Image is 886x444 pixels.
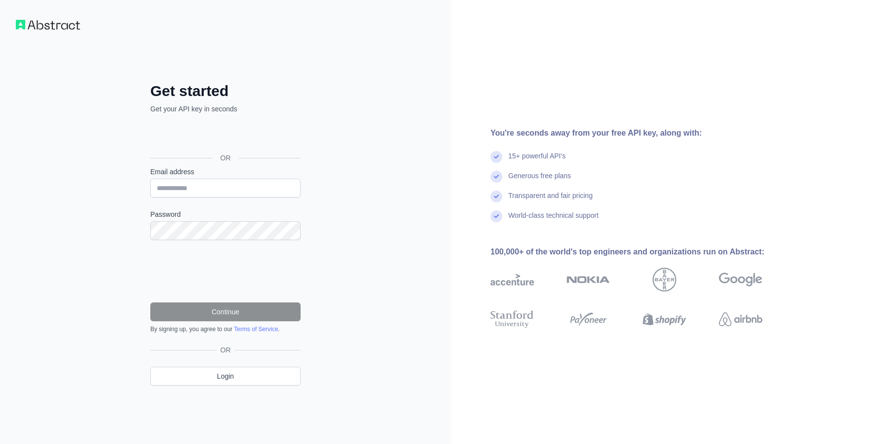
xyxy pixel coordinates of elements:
img: Workflow [16,20,80,30]
img: check mark [490,191,502,202]
img: check mark [490,171,502,183]
div: Generous free plans [508,171,571,191]
img: check mark [490,151,502,163]
img: shopify [643,308,686,330]
img: payoneer [567,308,610,330]
div: 100,000+ of the world's top engineers and organizations run on Abstract: [490,246,794,258]
img: accenture [490,268,534,292]
label: Email address [150,167,301,177]
a: Login [150,367,301,386]
iframe: Nút Đăng nhập bằng Google [145,125,304,147]
div: 15+ powerful API's [508,151,566,171]
h2: Get started [150,82,301,100]
div: You're seconds away from your free API key, along with: [490,127,794,139]
p: Get your API key in seconds [150,104,301,114]
div: World-class technical support [508,210,599,230]
div: Transparent and fair pricing [508,191,593,210]
img: nokia [567,268,610,292]
iframe: reCAPTCHA [150,252,301,291]
button: Continue [150,302,301,321]
img: airbnb [719,308,762,330]
span: OR [217,345,235,355]
div: By signing up, you agree to our . [150,325,301,333]
a: Terms of Service [234,326,278,333]
img: google [719,268,762,292]
img: check mark [490,210,502,222]
span: OR [213,153,239,163]
img: stanford university [490,308,534,330]
label: Password [150,209,301,219]
img: bayer [653,268,676,292]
